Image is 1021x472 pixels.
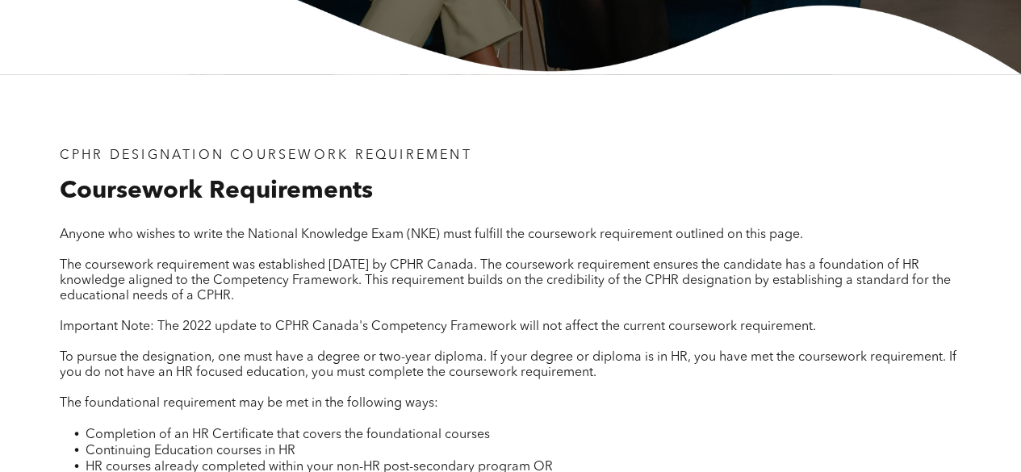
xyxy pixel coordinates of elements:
[60,149,472,162] span: CPHR DESIGNATION COURSEWORK REQUIREMENT
[60,351,956,379] span: To pursue the designation, one must have a degree or two-year diploma. If your degree or diploma ...
[60,397,438,410] span: The foundational requirement may be met in the following ways:
[86,428,490,441] span: Completion of an HR Certificate that covers the foundational courses
[60,320,816,333] span: Important Note: The 2022 update to CPHR Canada's Competency Framework will not affect the current...
[60,259,951,303] span: The coursework requirement was established [DATE] by CPHR Canada. The coursework requirement ensu...
[86,445,295,457] span: Continuing Education courses in HR
[60,228,803,241] span: Anyone who wishes to write the National Knowledge Exam (NKE) must fulfill the coursework requirem...
[60,179,373,203] span: Coursework Requirements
